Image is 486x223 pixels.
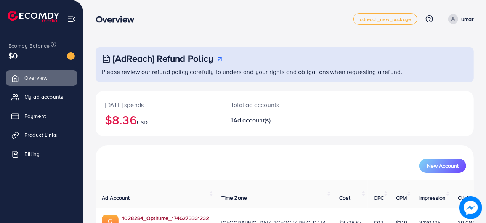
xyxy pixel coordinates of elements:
[419,194,446,202] span: Impression
[8,50,18,61] span: $0
[353,13,417,25] a: adreach_new_package
[419,159,466,173] button: New Account
[24,112,46,120] span: Payment
[458,194,473,202] span: Clicks
[24,93,63,101] span: My ad accounts
[221,194,247,202] span: Time Zone
[67,14,76,23] img: menu
[445,14,474,24] a: umar
[105,112,213,127] h2: $8.36
[6,89,77,104] a: My ad accounts
[6,108,77,124] a: Payment
[113,53,213,64] h3: [AdReach] Refund Policy
[459,196,482,219] img: image
[6,146,77,162] a: Billing
[374,194,384,202] span: CPC
[8,11,59,22] img: logo
[67,52,75,60] img: image
[231,117,307,124] h2: 1
[102,67,469,76] p: Please review our refund policy carefully to understand your rights and obligations when requesti...
[231,100,307,109] p: Total ad accounts
[461,14,474,24] p: umar
[24,131,57,139] span: Product Links
[96,14,140,25] h3: Overview
[24,150,40,158] span: Billing
[8,42,50,50] span: Ecomdy Balance
[396,194,407,202] span: CPM
[102,194,130,202] span: Ad Account
[105,100,213,109] p: [DATE] spends
[24,74,47,82] span: Overview
[6,70,77,85] a: Overview
[137,119,148,126] span: USD
[427,163,459,168] span: New Account
[339,194,350,202] span: Cost
[360,17,411,22] span: adreach_new_package
[233,116,271,124] span: Ad account(s)
[6,127,77,143] a: Product Links
[122,214,209,222] a: 1028284_Optifume_1746273331232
